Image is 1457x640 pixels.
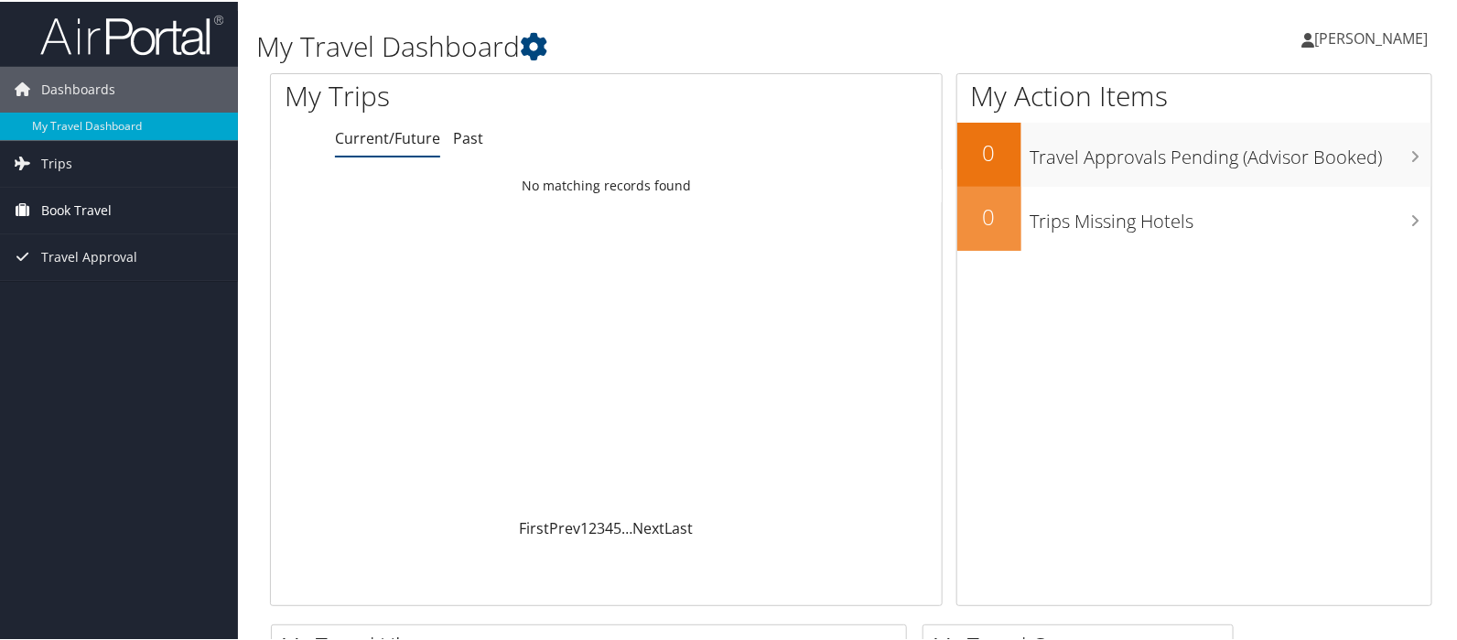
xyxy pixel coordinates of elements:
td: No matching records found [271,168,942,201]
a: 2 [588,516,597,537]
span: Book Travel [41,186,112,232]
a: Past [453,126,483,146]
a: 3 [597,516,605,537]
a: Current/Future [335,126,440,146]
a: 0Trips Missing Hotels [957,185,1431,249]
a: 1 [580,516,588,537]
a: [PERSON_NAME] [1301,9,1446,64]
span: … [621,516,632,537]
h1: My Action Items [957,75,1431,114]
span: Travel Approval [41,233,137,278]
h2: 0 [957,200,1021,231]
a: Next [632,516,664,537]
img: airportal-logo.png [40,12,223,55]
h1: My Trips [285,75,648,114]
a: Last [664,516,693,537]
h3: Trips Missing Hotels [1031,198,1431,233]
span: [PERSON_NAME] [1314,27,1428,47]
a: 0Travel Approvals Pending (Advisor Booked) [957,121,1431,185]
a: First [519,516,549,537]
a: 4 [605,516,613,537]
span: Trips [41,139,72,185]
h3: Travel Approvals Pending (Advisor Booked) [1031,134,1431,168]
h2: 0 [957,136,1021,167]
a: 5 [613,516,621,537]
a: Prev [549,516,580,537]
h1: My Travel Dashboard [256,26,1050,64]
span: Dashboards [41,65,115,111]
